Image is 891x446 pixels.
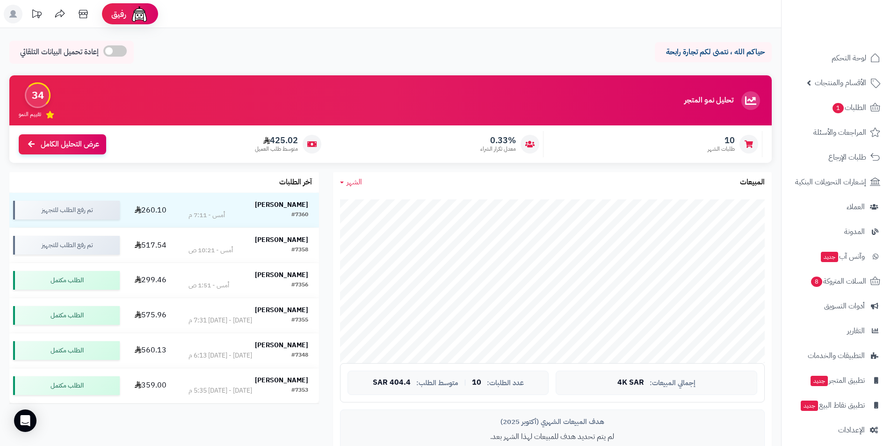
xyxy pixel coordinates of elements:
h3: آخر الطلبات [279,178,312,187]
a: وآتس آبجديد [787,245,885,268]
span: 0.33% [480,135,516,146]
td: 359.00 [123,368,178,403]
span: المراجعات والأسئلة [813,126,866,139]
span: إعادة تحميل البيانات التلقائي [20,47,99,58]
span: متوسط طلب العميل [255,145,298,153]
a: الشهر [340,177,362,188]
strong: [PERSON_NAME] [255,235,308,245]
span: المدونة [844,225,865,238]
div: تم رفع الطلب للتجهيز [13,201,120,219]
div: [DATE] - [DATE] 5:35 م [188,386,252,395]
span: رفيق [111,8,126,20]
a: الإعدادات [787,419,885,441]
span: طلبات الإرجاع [828,151,866,164]
span: جديد [801,401,818,411]
p: لم يتم تحديد هدف للمبيعات لهذا الشهر بعد. [348,431,757,442]
div: [DATE] - [DATE] 6:13 م [188,351,252,360]
td: 575.96 [123,298,178,333]
a: العملاء [787,196,885,218]
span: عرض التحليل الكامل [41,139,99,150]
span: 425.02 [255,135,298,146]
a: الطلبات1 [787,96,885,119]
a: السلات المتروكة8 [787,270,885,292]
span: التطبيقات والخدمات [808,349,865,362]
p: حياكم الله ، نتمنى لكم تجارة رابحة [662,47,765,58]
a: تطبيق المتجرجديد [787,369,885,392]
div: #7360 [291,211,308,220]
a: المراجعات والأسئلة [787,121,885,144]
span: التقارير [847,324,865,337]
span: | [464,379,466,386]
div: الطلب مكتمل [13,341,120,360]
td: 560.13 [123,333,178,368]
td: 517.54 [123,228,178,263]
div: Open Intercom Messenger [14,409,36,432]
span: إجمالي المبيعات: [650,379,695,387]
span: جديد [811,376,828,386]
span: 10 [472,379,481,387]
span: الطلبات [832,101,866,114]
div: أمس - 1:51 ص [188,281,229,290]
div: هدف المبيعات الشهري (أكتوبر 2025) [348,417,757,427]
span: عدد الطلبات: [487,379,524,387]
div: الطلب مكتمل [13,376,120,395]
a: التطبيقات والخدمات [787,344,885,367]
div: #7356 [291,281,308,290]
strong: [PERSON_NAME] [255,270,308,280]
strong: [PERSON_NAME] [255,375,308,385]
strong: [PERSON_NAME] [255,305,308,315]
span: 4K SAR [617,379,644,387]
span: 404.4 SAR [373,379,411,387]
div: [DATE] - [DATE] 7:31 م [188,316,252,325]
a: المدونة [787,220,885,243]
span: 1 [833,103,844,113]
a: لوحة التحكم [787,47,885,69]
div: #7358 [291,246,308,255]
img: ai-face.png [130,5,149,23]
span: تطبيق نقاط البيع [800,399,865,412]
span: الشهر [347,176,362,188]
a: تطبيق نقاط البيعجديد [787,394,885,417]
div: تم رفع الطلب للتجهيز [13,236,120,255]
strong: [PERSON_NAME] [255,340,308,350]
span: جديد [821,252,838,262]
span: الإعدادات [838,424,865,437]
span: معدل تكرار الشراء [480,145,516,153]
span: الأقسام والمنتجات [815,76,866,89]
h3: تحليل نمو المتجر [684,96,733,105]
span: تطبيق المتجر [810,374,865,387]
td: 260.10 [123,193,178,227]
a: عرض التحليل الكامل [19,134,106,154]
div: #7355 [291,316,308,325]
span: متوسط الطلب: [416,379,458,387]
span: وآتس آب [820,250,865,263]
span: أدوات التسويق [824,300,865,313]
div: #7353 [291,386,308,395]
div: أمس - 10:21 ص [188,246,233,255]
span: طلبات الشهر [708,145,735,153]
span: العملاء [847,200,865,213]
div: الطلب مكتمل [13,306,120,325]
td: 299.46 [123,263,178,298]
span: 10 [708,135,735,146]
div: أمس - 7:11 م [188,211,225,220]
span: تقييم النمو [19,110,41,118]
a: التقارير [787,320,885,342]
a: إشعارات التحويلات البنكية [787,171,885,193]
strong: [PERSON_NAME] [255,200,308,210]
div: الطلب مكتمل [13,271,120,290]
a: طلبات الإرجاع [787,146,885,168]
a: تحديثات المنصة [25,5,48,26]
span: 8 [811,277,822,287]
span: لوحة التحكم [832,51,866,65]
span: السلات المتروكة [810,275,866,288]
h3: المبيعات [740,178,765,187]
div: #7348 [291,351,308,360]
a: أدوات التسويق [787,295,885,317]
span: إشعارات التحويلات البنكية [795,175,866,189]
